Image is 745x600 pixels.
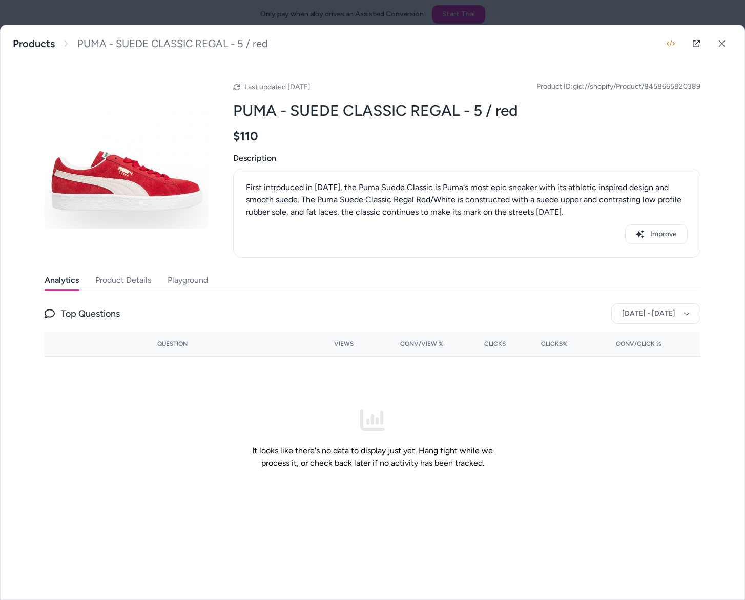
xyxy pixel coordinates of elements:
[77,37,268,50] span: PUMA - SUEDE CLASSIC REGAL - 5 / red
[233,101,700,120] h2: PUMA - SUEDE CLASSIC REGAL - 5 / red
[233,129,258,144] span: $110
[625,224,688,244] button: Improve
[370,336,444,352] button: Conv/View %
[460,336,506,352] button: Clicks
[308,336,354,352] button: Views
[157,340,188,348] span: Question
[157,336,188,352] button: Question
[13,37,268,50] nav: breadcrumb
[61,306,120,321] span: Top Questions
[233,152,700,164] span: Description
[484,340,506,348] span: Clicks
[541,340,568,348] span: Clicks%
[241,365,504,512] div: It looks like there's no data to display just yet. Hang tight while we process it, or check back ...
[168,270,208,291] button: Playground
[611,303,700,324] button: [DATE] - [DATE]
[246,181,688,218] div: First introduced in [DATE], the Puma Suede Classic is Puma's most epic sneaker with its athletic ...
[45,270,79,291] button: Analytics
[95,270,151,291] button: Product Details
[584,336,661,352] button: Conv/Click %
[334,340,354,348] span: Views
[13,37,55,50] a: Products
[536,81,700,92] span: Product ID: gid://shopify/Product/8458665820389
[616,340,661,348] span: Conv/Click %
[45,74,209,238] img: e7a2b189514d134630552681e4c8bc07.jpg
[522,336,568,352] button: Clicks%
[400,340,444,348] span: Conv/View %
[244,82,311,91] span: Last updated [DATE]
